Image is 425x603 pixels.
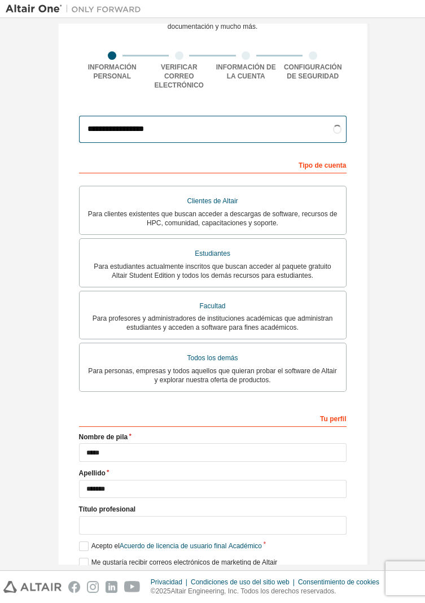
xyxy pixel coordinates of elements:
[187,197,238,205] font: Clientes de Altair
[94,263,331,279] font: Para estudiantes actualmente inscritos que buscan acceder al paquete gratuito Altair Student Edit...
[229,542,262,550] font: Académico
[155,63,204,89] font: Verificar correo electrónico
[91,558,277,566] font: Me gustaría recibir correos electrónicos de marketing de Altair
[91,542,120,550] font: Acepto el
[106,581,117,593] img: linkedin.svg
[151,587,156,595] font: ©
[3,581,62,593] img: altair_logo.svg
[195,250,230,257] font: Estudiantes
[199,302,225,310] font: Facultad
[187,354,238,362] font: Todos los demás
[320,415,346,423] font: Tu perfil
[88,210,338,227] font: Para clientes existentes que buscan acceder a descargas de software, recursos de HPC, comunidad, ...
[299,161,346,169] font: Tipo de cuenta
[68,581,80,593] img: facebook.svg
[191,578,290,586] font: Condiciones de uso del sitio web
[284,63,342,80] font: Configuración de seguridad
[216,63,276,80] font: Información de la cuenta
[79,469,106,477] font: Apellido
[156,587,171,595] font: 2025
[87,581,99,593] img: instagram.svg
[88,63,137,80] font: Información personal
[298,578,379,586] font: Consentimiento de cookies
[93,314,333,331] font: Para profesores y administradores de instituciones académicas que administran estudiantes y acced...
[170,587,336,595] font: Altair Engineering, Inc. Todos los derechos reservados.
[79,505,136,513] font: Título profesional
[151,578,182,586] font: Privacidad
[6,3,147,15] img: Altair Uno
[88,367,336,384] font: Para personas, empresas y todos aquellos que quieran probar el software de Altair y explorar nues...
[120,542,226,550] font: Acuerdo de licencia de usuario final
[124,581,141,593] img: youtube.svg
[79,433,128,441] font: Nombre de pila
[168,23,257,30] font: documentación y mucho más.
